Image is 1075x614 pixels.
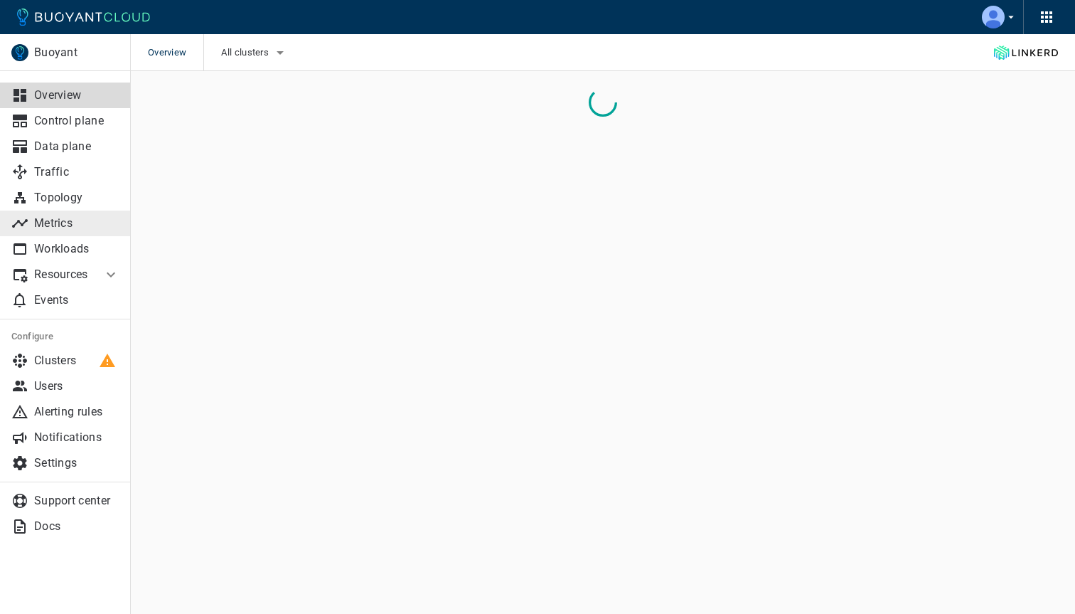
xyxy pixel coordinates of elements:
[11,44,28,61] img: Buoyant
[221,47,272,58] span: All clusters
[34,405,119,419] p: Alerting rules
[34,165,119,179] p: Traffic
[34,88,119,102] p: Overview
[34,293,119,307] p: Events
[34,216,119,231] p: Metrics
[34,268,91,282] p: Resources
[34,242,119,256] p: Workloads
[34,46,119,60] p: Buoyant
[34,354,119,368] p: Clusters
[34,430,119,445] p: Notifications
[34,139,119,154] p: Data plane
[11,331,119,342] h5: Configure
[34,519,119,534] p: Docs
[34,456,119,470] p: Settings
[34,494,119,508] p: Support center
[34,191,119,205] p: Topology
[34,114,119,128] p: Control plane
[982,6,1005,28] img: Patrick Krabeepetcharat
[148,34,203,71] span: Overview
[221,42,289,63] button: All clusters
[34,379,119,393] p: Users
